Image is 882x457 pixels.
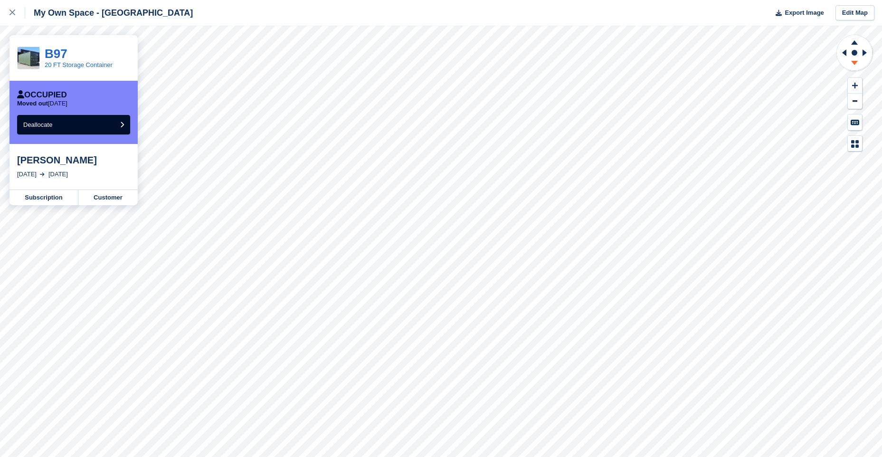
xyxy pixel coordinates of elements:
a: Subscription [9,190,78,205]
span: Deallocate [23,121,52,128]
span: Export Image [785,8,824,18]
div: Occupied [17,90,67,100]
button: Deallocate [17,115,130,134]
div: [PERSON_NAME] [17,154,130,166]
img: arrow-right-light-icn-cde0832a797a2874e46488d9cf13f60e5c3a73dbe684e267c42b8395dfbc2abf.svg [40,172,45,176]
button: Zoom In [848,78,862,94]
div: My Own Space - [GEOGRAPHIC_DATA] [25,7,193,19]
a: Customer [78,190,138,205]
a: B97 [45,47,67,61]
span: Moved out [17,100,48,107]
a: Edit Map [835,5,874,21]
button: Export Image [770,5,824,21]
a: 20 FT Storage Container [45,61,113,68]
img: CSS_Pricing_20ftContainer_683x683.jpg [18,47,39,69]
div: [DATE] [17,170,37,179]
button: Keyboard Shortcuts [848,114,862,130]
button: Zoom Out [848,94,862,109]
div: [DATE] [48,170,68,179]
button: Map Legend [848,136,862,152]
p: [DATE] [17,100,67,107]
